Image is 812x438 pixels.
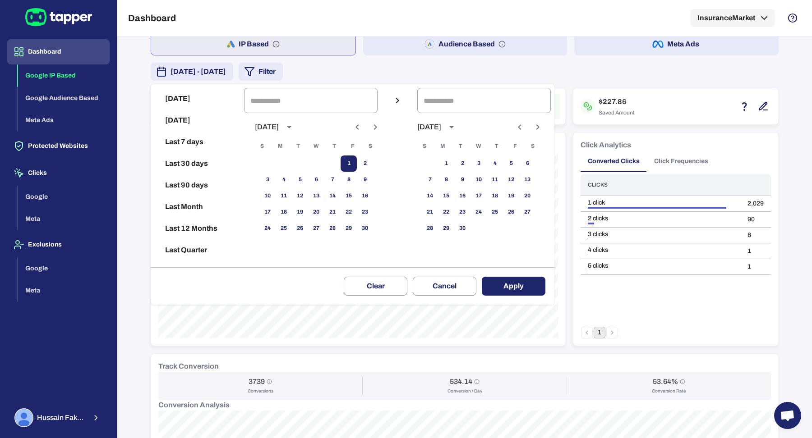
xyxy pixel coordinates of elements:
button: 29 [438,220,454,237]
button: 28 [422,220,438,237]
button: 6 [519,155,535,172]
button: 24 [471,204,487,220]
span: Saturday [525,137,541,155]
button: Apply [482,277,545,296]
button: 26 [292,220,308,237]
button: 25 [276,220,292,237]
div: [DATE] [417,123,441,132]
button: Clear [344,277,407,296]
span: Wednesday [471,137,487,155]
button: 14 [324,188,341,204]
button: 28 [324,220,341,237]
button: 26 [503,204,519,220]
button: 10 [259,188,276,204]
button: Last 7 days [154,131,240,153]
span: Sunday [254,137,270,155]
button: 3 [471,155,487,172]
button: 4 [276,172,292,188]
button: 18 [276,204,292,220]
button: 15 [438,188,454,204]
button: 12 [292,188,308,204]
span: Thursday [489,137,505,155]
button: 13 [519,172,535,188]
button: 22 [341,204,357,220]
span: Monday [434,137,451,155]
button: Last Quarter [154,239,240,261]
button: calendar view is open, switch to year view [281,119,297,135]
button: 8 [438,172,454,188]
span: Tuesday [290,137,306,155]
button: 23 [454,204,471,220]
a: Open chat [774,402,801,429]
button: 16 [357,188,373,204]
button: 7 [422,172,438,188]
button: 14 [422,188,438,204]
button: 20 [308,204,324,220]
button: [DATE] [154,88,240,109]
button: 11 [487,172,503,188]
button: 27 [519,204,535,220]
button: 25 [487,204,503,220]
button: 21 [324,204,341,220]
button: 1 [438,155,454,172]
button: 8 [341,172,357,188]
button: 2 [454,155,471,172]
button: 5 [292,172,308,188]
span: Friday [344,137,360,155]
button: 15 [341,188,357,204]
button: 19 [292,204,308,220]
button: Previous month [512,119,527,135]
button: [DATE] [154,109,240,131]
span: Sunday [416,137,433,155]
button: Last 90 days [154,174,240,196]
button: 30 [454,220,471,237]
button: 22 [438,204,454,220]
button: 5 [503,155,519,172]
span: Tuesday [452,137,469,155]
button: 29 [341,220,357,237]
button: Next month [368,119,383,135]
button: 24 [259,220,276,237]
button: 7 [324,172,341,188]
button: 17 [471,188,487,204]
span: Friday [507,137,523,155]
button: 21 [422,204,438,220]
button: 30 [357,220,373,237]
button: Cancel [413,277,476,296]
button: 18 [487,188,503,204]
button: Reset [154,261,240,283]
button: 16 [454,188,471,204]
button: 9 [357,172,373,188]
button: Last 12 Months [154,218,240,239]
button: 1 [341,155,357,172]
button: 12 [503,172,519,188]
span: Monday [272,137,288,155]
button: 9 [454,172,471,188]
button: 10 [471,172,487,188]
button: Previous month [350,119,365,135]
button: 27 [308,220,324,237]
span: Thursday [326,137,342,155]
button: 19 [503,188,519,204]
button: 11 [276,188,292,204]
button: 23 [357,204,373,220]
button: 4 [487,155,503,172]
button: 20 [519,188,535,204]
button: calendar view is open, switch to year view [444,119,459,135]
button: Next month [530,119,545,135]
button: Last 30 days [154,153,240,174]
button: Last Month [154,196,240,218]
span: Wednesday [308,137,324,155]
button: 13 [308,188,324,204]
button: 6 [308,172,324,188]
div: [DATE] [255,123,279,132]
button: 2 [357,155,373,172]
span: Saturday [362,137,378,155]
button: 3 [259,172,276,188]
button: 17 [259,204,276,220]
